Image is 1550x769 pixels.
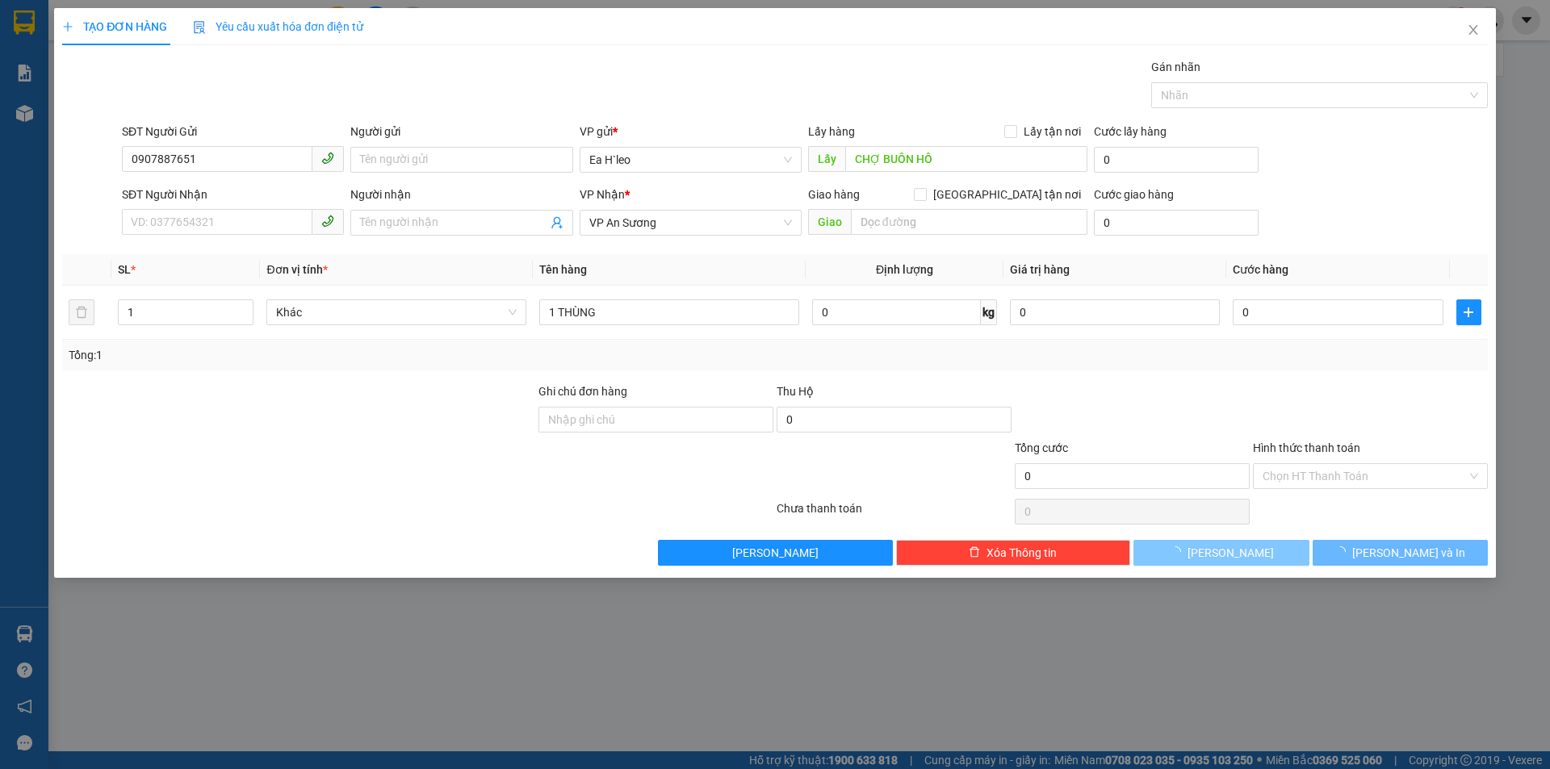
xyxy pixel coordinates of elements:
[62,20,167,33] span: TẠO ĐƠN HÀNG
[580,123,802,140] div: VP gửi
[538,385,627,398] label: Ghi chú đơn hàng
[122,123,344,140] div: SĐT Người Gửi
[1017,123,1087,140] span: Lấy tận nơi
[193,21,206,34] img: icon
[350,123,572,140] div: Người gửi
[1094,147,1259,173] input: Cước lấy hàng
[851,209,1087,235] input: Dọc đường
[808,209,851,235] span: Giao
[896,540,1131,566] button: deleteXóa Thông tin
[1352,544,1465,562] span: [PERSON_NAME] và In
[1010,263,1070,276] span: Giá trị hàng
[1451,8,1496,53] button: Close
[539,263,587,276] span: Tên hàng
[266,263,327,276] span: Đơn vị tính
[589,148,792,172] span: Ea H`leo
[118,263,131,276] span: SL
[969,546,980,559] span: delete
[69,299,94,325] button: delete
[240,303,249,312] span: up
[1170,546,1188,558] span: loading
[732,544,819,562] span: [PERSON_NAME]
[350,186,572,203] div: Người nhận
[981,299,997,325] span: kg
[1313,540,1488,566] button: [PERSON_NAME] và In
[589,211,792,235] span: VP An Sương
[235,312,253,324] span: Decrease Value
[927,186,1087,203] span: [GEOGRAPHIC_DATA] tận nơi
[987,544,1057,562] span: Xóa Thông tin
[1094,210,1259,236] input: Cước giao hàng
[1094,125,1167,138] label: Cước lấy hàng
[235,300,253,312] span: Increase Value
[658,540,893,566] button: [PERSON_NAME]
[240,314,249,324] span: down
[539,299,799,325] input: VD: Bàn, Ghế
[193,20,363,33] span: Yêu cầu xuất hóa đơn điện tử
[876,263,933,276] span: Định lượng
[1151,61,1200,73] label: Gán nhãn
[1334,546,1352,558] span: loading
[538,407,773,433] input: Ghi chú đơn hàng
[845,146,1087,172] input: Dọc đường
[1253,441,1360,454] label: Hình thức thanh toán
[1456,299,1481,325] button: plus
[276,300,517,324] span: Khác
[808,188,860,201] span: Giao hàng
[1133,540,1309,566] button: [PERSON_NAME]
[321,152,334,165] span: phone
[1233,263,1288,276] span: Cước hàng
[777,385,814,398] span: Thu Hộ
[580,188,625,201] span: VP Nhận
[122,186,344,203] div: SĐT Người Nhận
[62,21,73,32] span: plus
[551,216,563,229] span: user-add
[1094,188,1174,201] label: Cước giao hàng
[321,215,334,228] span: phone
[1188,544,1274,562] span: [PERSON_NAME]
[69,346,598,364] div: Tổng: 1
[1010,299,1220,325] input: 0
[808,146,845,172] span: Lấy
[1457,306,1481,319] span: plus
[1467,23,1480,36] span: close
[1015,441,1068,454] span: Tổng cước
[808,125,855,138] span: Lấy hàng
[775,499,1013,528] div: Chưa thanh toán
